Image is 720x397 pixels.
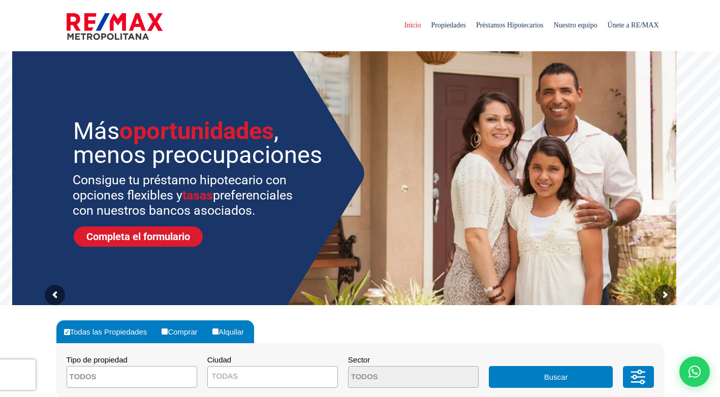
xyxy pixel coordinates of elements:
label: Todas las Propiedades [61,320,158,343]
span: oportunidades [119,117,274,145]
sr7-txt: Consigue tu préstamo hipotecario con opciones flexibles y preferenciales con nuestros bancos asoc... [73,173,306,218]
label: Comprar [159,320,207,343]
button: Buscar [489,366,613,388]
img: remax-metropolitana-logo [67,11,163,42]
label: Alquilar [210,320,254,343]
span: Sector [348,355,370,364]
span: Inicio [399,10,426,41]
a: Completa el formulario [74,226,203,247]
sr7-txt: Más , menos preocupaciones [73,119,326,167]
input: Todas las Propiedades [64,329,70,335]
input: Comprar [162,328,168,335]
span: tasas [182,188,213,203]
input: Alquilar [212,328,218,335]
span: Tipo de propiedad [67,355,128,364]
span: Ciudad [207,355,232,364]
span: TODAS [208,369,337,383]
textarea: Search [67,367,166,388]
span: Únete a RE/MAX [602,10,664,41]
span: Préstamos Hipotecarios [471,10,549,41]
span: TODAS [212,372,238,380]
textarea: Search [349,367,447,388]
span: TODAS [207,366,338,388]
span: Nuestro equipo [548,10,602,41]
span: Propiedades [426,10,471,41]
